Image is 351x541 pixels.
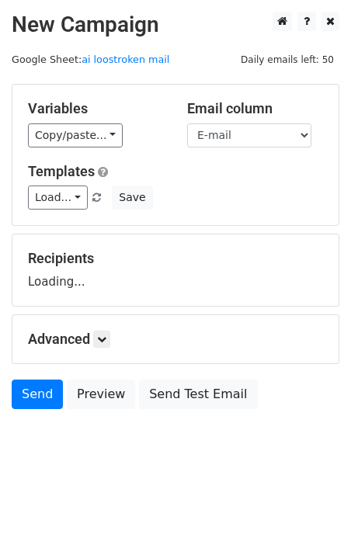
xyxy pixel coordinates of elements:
[28,250,323,267] h5: Recipients
[28,100,164,117] h5: Variables
[28,186,88,210] a: Load...
[82,54,169,65] a: ai loostroken mail
[28,250,323,290] div: Loading...
[187,100,323,117] h5: Email column
[28,123,123,147] a: Copy/paste...
[139,380,257,409] a: Send Test Email
[12,54,169,65] small: Google Sheet:
[12,12,339,38] h2: New Campaign
[12,380,63,409] a: Send
[112,186,152,210] button: Save
[67,380,135,409] a: Preview
[235,51,339,68] span: Daily emails left: 50
[28,163,95,179] a: Templates
[235,54,339,65] a: Daily emails left: 50
[28,331,323,348] h5: Advanced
